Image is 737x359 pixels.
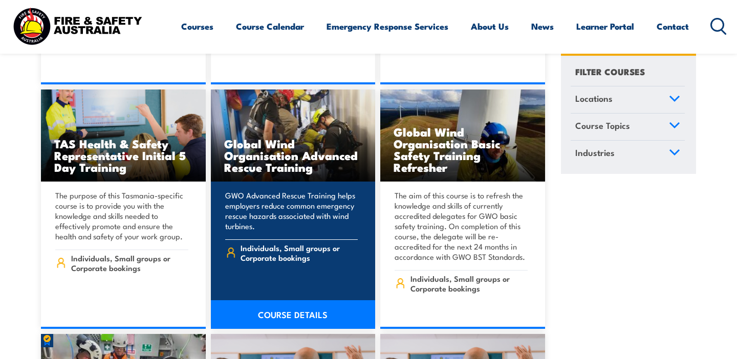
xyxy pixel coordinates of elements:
[394,126,532,173] h3: Global Wind Organisation Basic Safety Training Refresher
[211,89,376,182] img: Global Wind Organisation Advanced Rescue TRAINING
[236,13,304,40] a: Course Calendar
[41,89,206,182] img: TAS Health & Safety Representative Initial 5 Day Training
[410,274,528,293] span: Individuals, Small groups or Corporate bookings
[571,140,685,167] a: Industries
[380,89,545,182] img: Global Wind Organisation Basic Safety Refresher
[575,145,615,159] span: Industries
[71,253,188,273] span: Individuals, Small groups or Corporate bookings
[327,13,448,40] a: Emergency Response Services
[225,190,358,231] p: GWO Advanced Rescue Training helps employers reduce common emergency rescue hazards associated wi...
[575,64,645,78] h4: FILTER COURSES
[380,89,545,182] a: Global Wind Organisation Basic Safety Training Refresher
[395,190,528,262] p: The aim of this course is to refresh the knowledge and skills of currently accredited delegates f...
[241,243,358,262] span: Individuals, Small groups or Corporate bookings
[531,13,554,40] a: News
[211,89,376,182] a: Global Wind Organisation Advanced Rescue Training
[571,86,685,113] a: Locations
[181,13,213,40] a: Courses
[576,13,634,40] a: Learner Portal
[211,300,376,329] a: COURSE DETAILS
[471,13,509,40] a: About Us
[224,138,362,173] h3: Global Wind Organisation Advanced Rescue Training
[571,114,685,140] a: Course Topics
[657,13,689,40] a: Contact
[54,138,192,173] h3: TAS Health & Safety Representative Initial 5 Day Training
[575,92,613,105] span: Locations
[55,190,188,241] p: The purpose of this Tasmania-specific course is to provide you with the knowledge and skills need...
[575,119,630,132] span: Course Topics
